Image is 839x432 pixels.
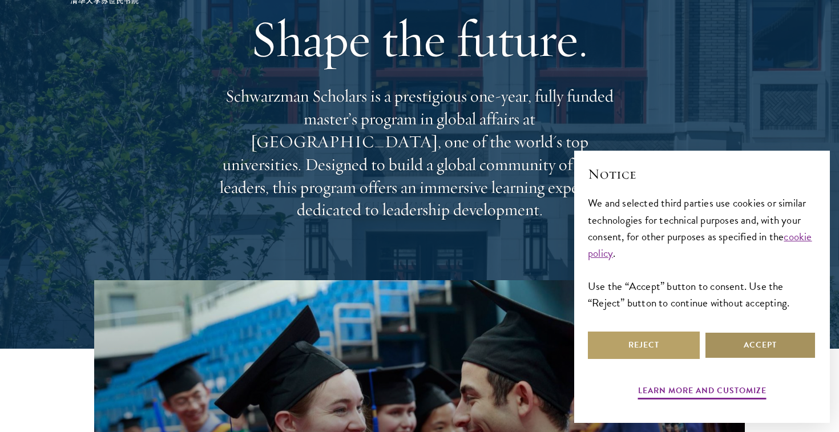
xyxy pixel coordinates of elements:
[214,7,625,71] h1: Shape the future.
[704,332,816,359] button: Accept
[638,383,767,401] button: Learn more and customize
[588,164,816,184] h2: Notice
[588,332,700,359] button: Reject
[588,195,816,310] div: We and selected third parties use cookies or similar technologies for technical purposes and, wit...
[214,85,625,221] p: Schwarzman Scholars is a prestigious one-year, fully funded master’s program in global affairs at...
[588,228,812,261] a: cookie policy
